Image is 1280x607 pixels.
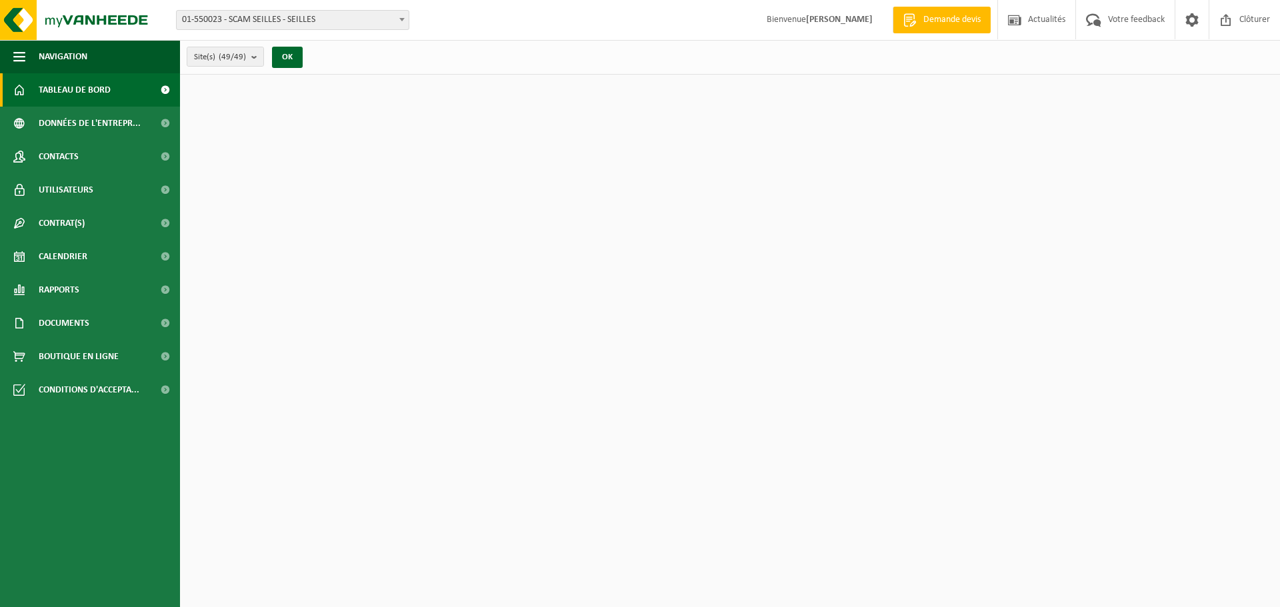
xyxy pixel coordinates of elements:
[39,140,79,173] span: Contacts
[893,7,991,33] a: Demande devis
[39,373,139,406] span: Conditions d'accepta...
[219,53,246,61] count: (49/49)
[272,47,303,68] button: OK
[920,13,984,27] span: Demande devis
[176,10,409,30] span: 01-550023 - SCAM SEILLES - SEILLES
[39,73,111,107] span: Tableau de bord
[194,47,246,67] span: Site(s)
[39,107,141,140] span: Données de l'entrepr...
[39,173,93,207] span: Utilisateurs
[187,47,264,67] button: Site(s)(49/49)
[806,15,873,25] strong: [PERSON_NAME]
[39,306,89,340] span: Documents
[39,273,79,306] span: Rapports
[177,11,409,29] span: 01-550023 - SCAM SEILLES - SEILLES
[39,40,87,73] span: Navigation
[39,207,85,240] span: Contrat(s)
[39,240,87,273] span: Calendrier
[39,340,119,373] span: Boutique en ligne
